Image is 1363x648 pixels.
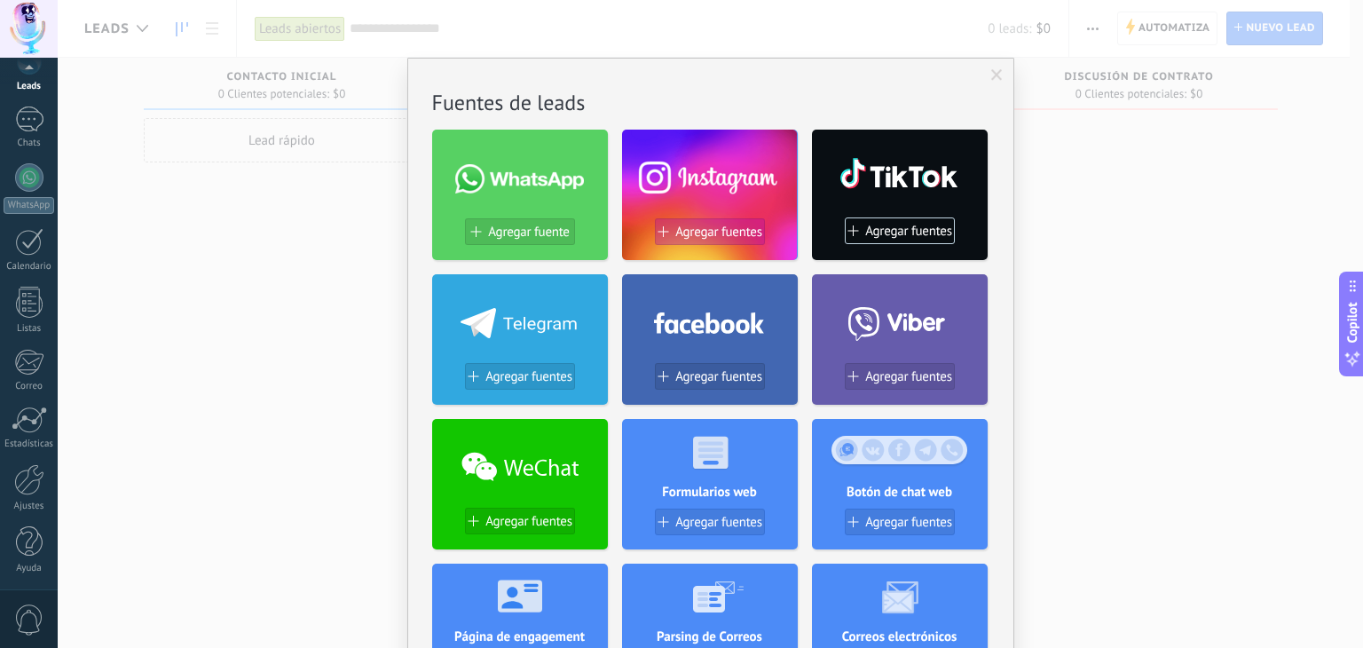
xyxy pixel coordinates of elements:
span: Agregar fuentes [485,514,572,529]
div: WhatsApp [4,197,54,214]
h4: Botón de chat web [812,484,988,501]
h4: Correos electrónicos [812,628,988,645]
div: Chats [4,138,55,149]
div: Leads [4,81,55,92]
span: Agregar fuentes [675,225,762,240]
div: Ayuda [4,563,55,574]
h4: Parsing de Correos [622,628,798,645]
span: Agregar fuentes [865,369,952,384]
button: Agregar fuente [465,218,575,245]
button: Agregar fuentes [655,509,765,535]
span: Agregar fuentes [485,369,572,384]
span: Agregar fuentes [865,224,952,239]
button: Agregar fuentes [465,363,575,390]
div: Estadísticas [4,439,55,450]
h2: Fuentes de leads [432,89,989,116]
span: Agregar fuentes [865,515,952,530]
button: Agregar fuentes [845,363,955,390]
button: Agregar fuentes [845,217,955,244]
div: Correo [4,381,55,392]
button: Agregar fuentes [655,218,765,245]
div: Listas [4,323,55,335]
h4: Página de engagement [432,628,608,645]
h4: Formularios web [622,484,798,501]
span: Copilot [1343,303,1361,344]
div: Ajustes [4,501,55,512]
button: Agregar fuentes [655,363,765,390]
button: Agregar fuentes [845,509,955,535]
span: Agregar fuentes [675,515,762,530]
button: Agregar fuentes [465,508,575,534]
span: Agregar fuentes [675,369,762,384]
span: Agregar fuente [488,225,569,240]
div: Calendario [4,261,55,273]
